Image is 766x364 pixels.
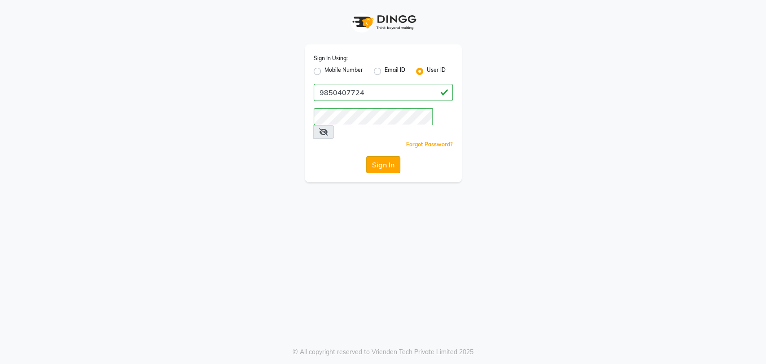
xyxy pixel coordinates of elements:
[406,141,453,148] a: Forgot Password?
[314,54,348,62] label: Sign In Using:
[347,9,419,35] img: logo1.svg
[314,108,433,125] input: Username
[366,156,400,173] button: Sign In
[385,66,405,77] label: Email ID
[427,66,446,77] label: User ID
[314,84,453,101] input: Username
[324,66,363,77] label: Mobile Number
